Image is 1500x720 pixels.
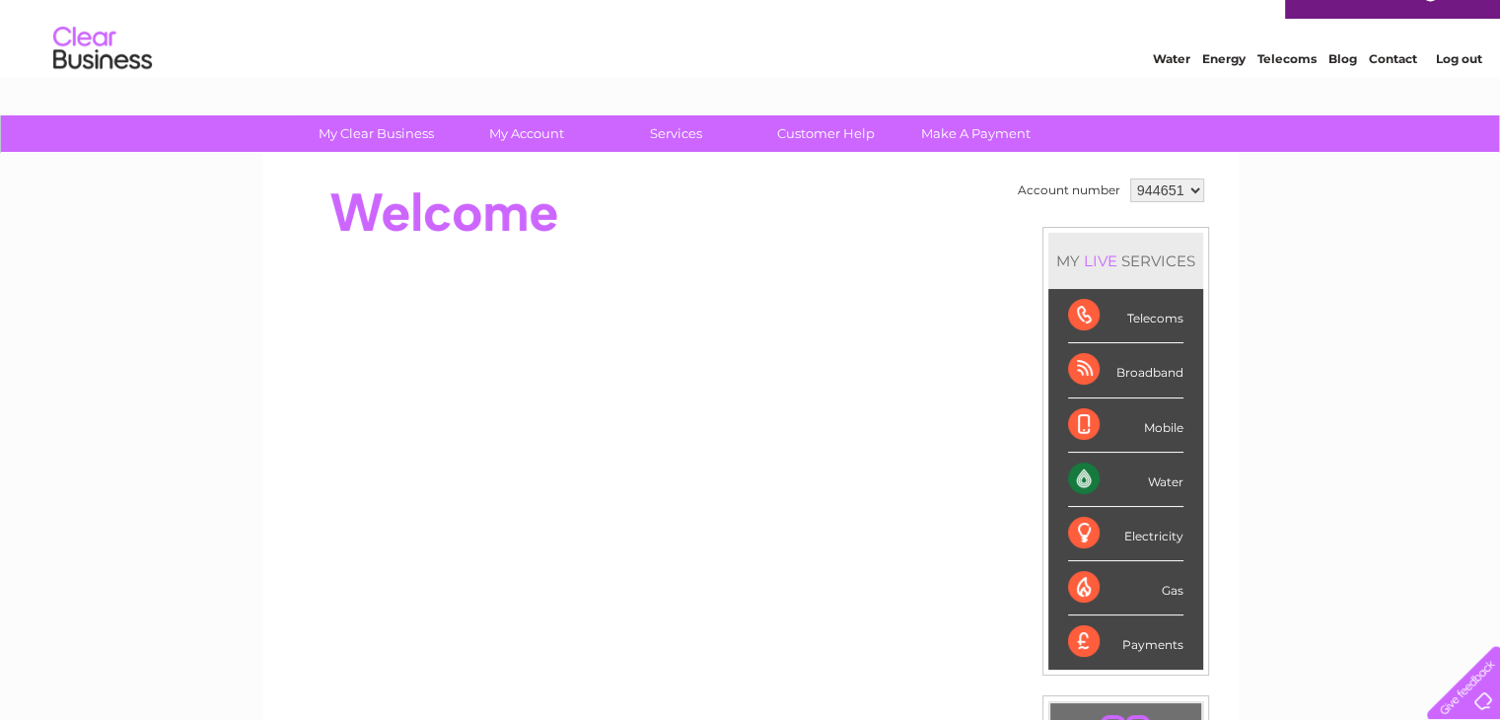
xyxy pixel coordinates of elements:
a: Telecoms [1257,84,1317,99]
a: My Clear Business [295,115,458,152]
div: LIVE [1080,252,1121,270]
a: My Account [445,115,607,152]
td: Account number [1013,174,1125,207]
div: Electricity [1068,507,1183,561]
a: Blog [1328,84,1357,99]
a: 0333 014 3131 [1128,10,1264,35]
div: Payments [1068,615,1183,669]
div: Telecoms [1068,289,1183,343]
div: Gas [1068,561,1183,615]
a: Water [1153,84,1190,99]
a: Contact [1369,84,1417,99]
img: logo.png [52,51,153,111]
a: Energy [1202,84,1246,99]
a: Customer Help [745,115,907,152]
a: Log out [1435,84,1481,99]
div: Water [1068,453,1183,507]
a: Services [595,115,757,152]
div: Broadband [1068,343,1183,397]
div: Mobile [1068,398,1183,453]
a: Make A Payment [894,115,1057,152]
div: Clear Business is a trading name of Verastar Limited (registered in [GEOGRAPHIC_DATA] No. 3667643... [285,11,1217,96]
div: MY SERVICES [1048,233,1203,289]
